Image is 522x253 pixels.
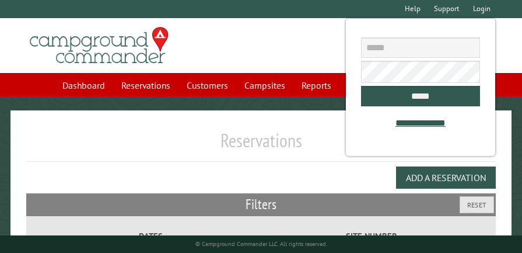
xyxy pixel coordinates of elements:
a: Reports [295,74,338,96]
label: Site Number [263,230,480,243]
button: Add a Reservation [396,167,496,189]
a: Account [341,74,386,96]
button: Reset [460,196,494,213]
label: Dates [42,230,259,243]
a: Campsites [237,74,292,96]
a: Customers [180,74,235,96]
img: Campground Commander [26,23,172,68]
a: Reservations [114,74,177,96]
h1: Reservations [26,129,496,161]
small: © Campground Commander LLC. All rights reserved. [195,240,327,248]
h2: Filters [26,193,496,216]
a: Dashboard [55,74,112,96]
